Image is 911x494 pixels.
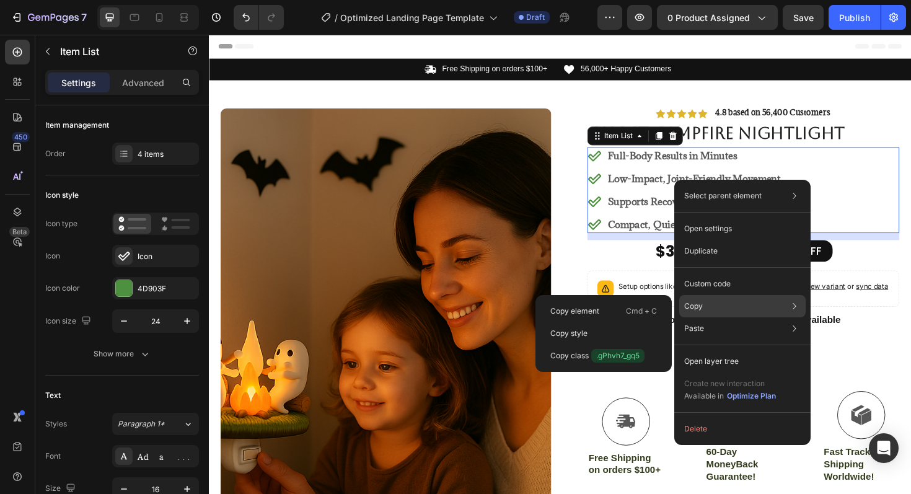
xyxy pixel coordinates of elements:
[684,356,739,367] p: Open layer tree
[421,143,607,162] div: Rich Text Editor. Editing area: main
[537,77,658,88] strong: 4.8 based on 56,400 Customers
[421,167,607,186] div: Rich Text Editor. Editing area: main
[591,349,645,363] span: .gPhvh7_gq5
[674,262,720,271] span: or
[869,433,899,463] div: Open Intercom Messenger
[651,436,730,474] p: Fast Tracked Shipping Worldwide!
[423,145,605,160] p: Low-Impact, Joint-Friendly Movement
[783,5,824,30] button: Save
[61,76,96,89] p: Settings
[45,190,79,201] div: Icon style
[138,451,196,462] div: Adamina
[527,436,605,474] p: 60-Day MoneyBack Guarantee!
[209,35,911,494] iframe: Design area
[533,330,599,345] div: Add to cart
[5,5,92,30] button: 7
[402,443,481,469] p: Free Shipping on orders $100+
[45,250,60,262] div: Icon
[45,418,67,430] div: Styles
[416,102,451,113] div: Item List
[829,5,881,30] button: Publish
[684,223,732,234] p: Open settings
[12,132,30,142] div: 450
[94,348,151,360] div: Show more
[627,220,651,238] div: OFF
[667,11,750,24] span: 0 product assigned
[234,5,284,30] div: Undo/Redo
[112,413,199,435] button: Paragraph 1*
[685,262,720,271] span: sync data
[726,390,777,402] button: Optimize Plan
[81,10,87,25] p: 7
[608,220,627,237] div: 7%
[481,296,669,309] p: Sold out Twice | Limited Stock Available
[617,262,674,271] span: Add new variant
[472,218,529,242] div: $39.99
[684,245,718,257] p: Duplicate
[60,44,165,59] p: Item List
[45,283,80,294] div: Icon color
[684,301,703,312] p: Copy
[550,328,588,339] p: Copy style
[423,121,605,136] p: Full-Body Results in Minutes
[684,377,777,390] p: Create new interaction
[434,260,720,273] p: Setup options like colors, sizes with product variant.
[9,227,30,237] div: Beta
[793,12,814,23] span: Save
[138,251,196,262] div: Icon
[401,92,731,117] h1: GHOST Campfire Nightlight
[122,76,164,89] p: Advanced
[684,190,762,201] p: Select parent element
[534,219,589,242] div: $39.99
[118,418,165,430] span: Paragraph 1*
[45,451,61,462] div: Font
[421,192,607,210] div: Rich Text Editor. Editing area: main
[340,11,484,24] span: Optimized Landing Page Template
[526,12,545,23] span: Draft
[401,317,731,358] button: Add to cart
[626,305,657,317] p: Cmd + C
[727,390,776,402] div: Optimize Plan
[684,278,731,289] p: Custom code
[550,306,599,317] p: Copy element
[423,194,565,208] strong: Compact, Quiet & Easy to Use
[45,148,66,159] div: Order
[45,218,77,229] div: Icon type
[423,170,573,183] strong: Supports Recovery & Flexibility
[138,149,196,160] div: 4 items
[550,349,645,363] p: Copy class
[138,283,196,294] div: 4D903F
[679,418,806,440] button: Delete
[45,120,109,131] div: Item management
[45,343,199,365] button: Show more
[839,11,870,24] div: Publish
[45,313,94,330] div: Icon size
[421,119,607,138] div: Rich Text Editor. Editing area: main
[657,5,778,30] button: 0 product assigned
[45,390,61,401] div: Text
[335,11,338,24] span: /
[684,391,724,400] span: Available in
[684,323,704,334] p: Paste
